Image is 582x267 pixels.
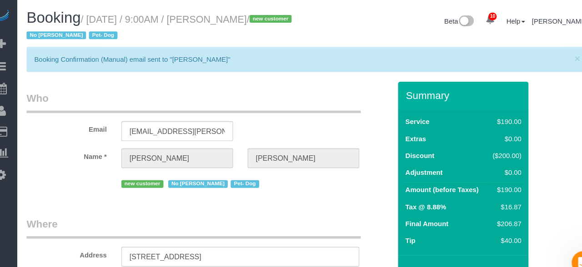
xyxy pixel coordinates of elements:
[395,84,506,95] h3: Summary
[46,51,550,60] p: Booking Confirmation (Manual) email sent to "[PERSON_NAME]"
[474,190,504,199] div: $16.87
[395,222,404,231] label: Tip
[466,9,483,29] a: 10
[32,232,121,244] label: Address
[32,139,121,152] label: Name *
[248,14,288,21] span: new customer
[128,114,233,133] input: Email
[514,16,571,24] a: [PERSON_NAME]
[554,50,559,60] button: Close
[39,13,291,39] small: / [DATE] / 9:00AM / [PERSON_NAME]
[444,15,459,26] img: New interface
[474,110,504,119] div: $190.00
[395,158,430,167] label: Adjustment
[554,50,559,60] span: ×
[473,12,481,19] span: 10
[395,206,435,215] label: Final Amount
[570,236,577,243] span: 4
[396,252,418,260] strong: Total
[395,110,417,119] label: Service
[395,190,433,199] label: Tax @ 8.88%
[454,252,502,260] h4: $46.87
[172,169,228,177] span: No [PERSON_NAME]
[551,236,573,258] iframe: Intercom live chat
[474,222,504,231] div: $40.00
[128,169,167,177] span: new customer
[490,16,507,24] a: Help
[32,114,121,126] label: Email
[474,158,504,167] div: $0.00
[395,174,463,183] label: Amount (before Taxes)
[97,30,124,37] span: Pet- Dog
[474,174,504,183] div: $190.00
[39,9,90,25] span: Booking
[474,142,504,151] div: ($200.00)
[39,86,353,106] legend: Who
[474,126,504,135] div: $0.00
[474,206,504,215] div: $206.87
[395,126,414,135] label: Extras
[128,139,233,158] input: First Name
[39,204,353,224] legend: Where
[395,142,422,151] label: Discount
[5,9,24,22] img: Automaid Logo
[39,30,95,37] span: No [PERSON_NAME]
[246,139,351,158] input: Last Name
[431,16,460,24] a: Beta
[231,169,257,177] span: Pet- Dog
